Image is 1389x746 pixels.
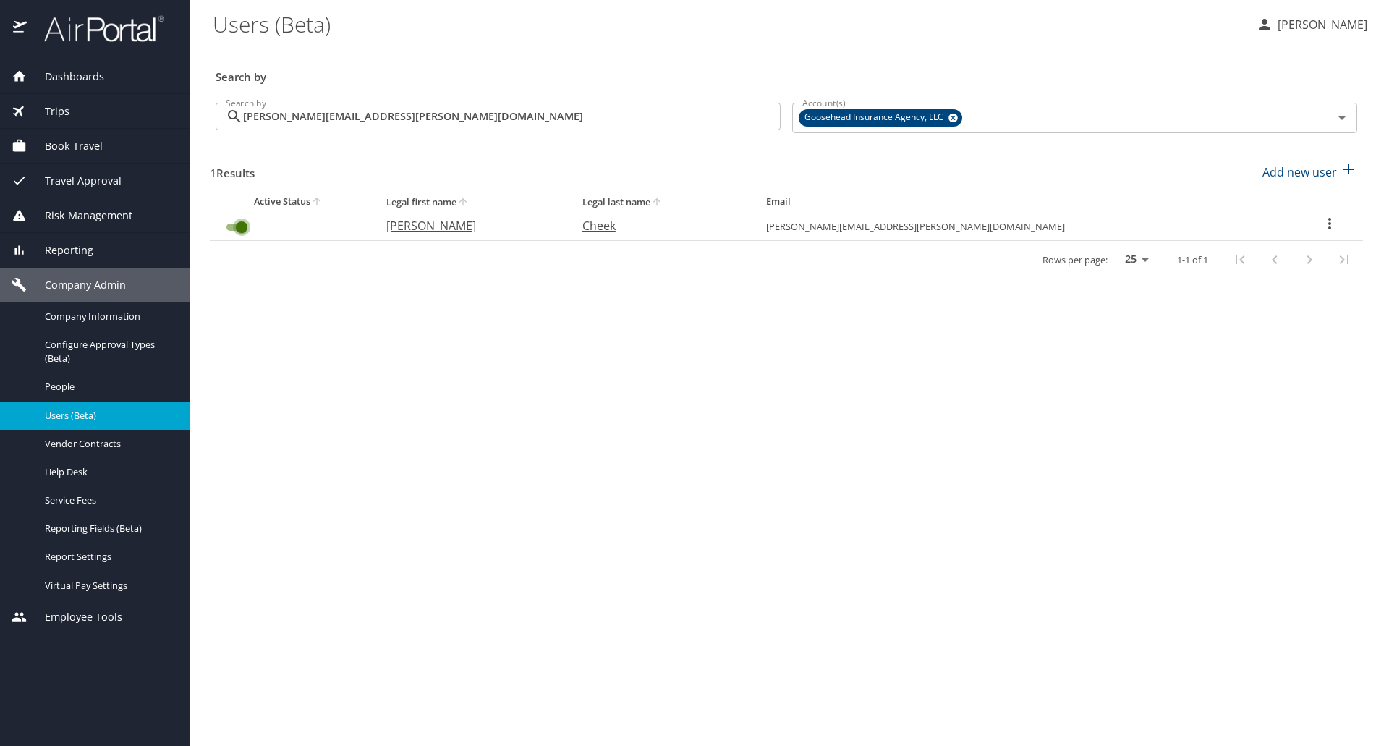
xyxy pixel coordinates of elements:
[28,14,164,43] img: airportal-logo.png
[45,522,172,535] span: Reporting Fields (Beta)
[213,1,1244,46] h1: Users (Beta)
[1113,249,1154,271] select: rows per page
[45,409,172,423] span: Users (Beta)
[45,380,172,394] span: People
[755,192,1296,213] th: Email
[1177,255,1208,265] p: 1-1 of 1
[1257,156,1363,188] button: Add new user
[243,103,781,130] input: Search by name or email
[27,242,93,258] span: Reporting
[210,192,1363,279] table: User Search Table
[1273,16,1367,33] p: [PERSON_NAME]
[310,195,325,209] button: sort
[45,310,172,323] span: Company Information
[45,338,172,365] span: Configure Approval Types (Beta)
[1250,12,1373,38] button: [PERSON_NAME]
[27,208,132,224] span: Risk Management
[386,217,553,234] p: [PERSON_NAME]
[27,277,126,293] span: Company Admin
[799,109,962,127] div: Goosehead Insurance Agency, LLC
[45,465,172,479] span: Help Desk
[13,14,28,43] img: icon-airportal.png
[27,69,104,85] span: Dashboards
[755,213,1296,240] td: [PERSON_NAME][EMAIL_ADDRESS][PERSON_NAME][DOMAIN_NAME]
[27,173,122,189] span: Travel Approval
[45,579,172,593] span: Virtual Pay Settings
[1332,108,1352,128] button: Open
[45,550,172,564] span: Report Settings
[650,196,665,210] button: sort
[45,437,172,451] span: Vendor Contracts
[571,192,755,213] th: Legal last name
[27,138,103,154] span: Book Travel
[582,217,737,234] p: Cheek
[1042,255,1108,265] p: Rows per page:
[799,110,952,125] span: Goosehead Insurance Agency, LLC
[210,156,255,182] h3: 1 Results
[45,493,172,507] span: Service Fees
[210,192,375,213] th: Active Status
[1262,164,1337,181] p: Add new user
[375,192,571,213] th: Legal first name
[456,196,471,210] button: sort
[27,103,69,119] span: Trips
[216,60,1357,85] h3: Search by
[27,609,122,625] span: Employee Tools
